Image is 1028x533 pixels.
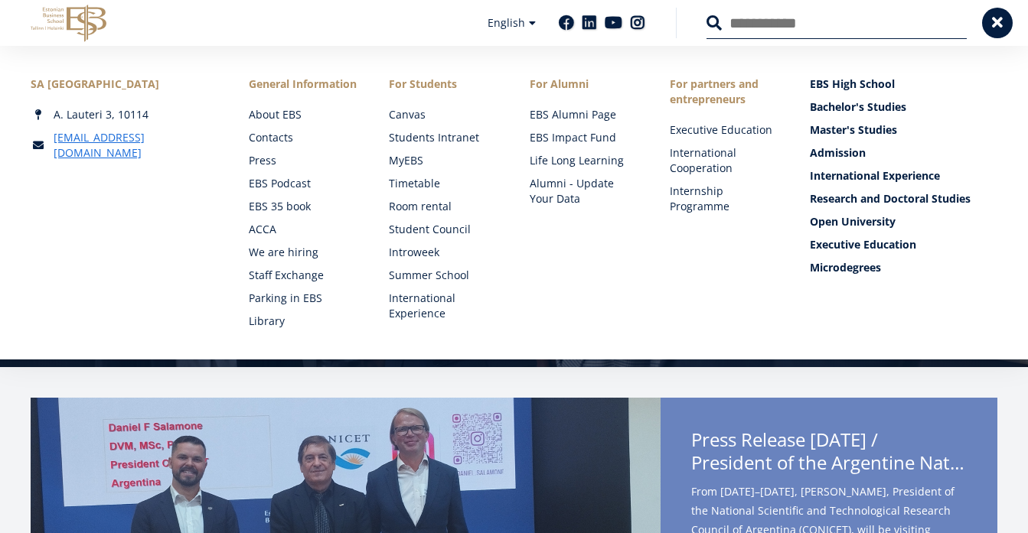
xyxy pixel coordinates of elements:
a: Internship Programme [670,184,779,214]
a: Open University [810,214,997,229]
a: International Cooperation [670,145,779,176]
a: Room rental [389,199,498,214]
a: Student Council [389,222,498,237]
a: Canvas [389,107,498,122]
a: Admission [810,145,997,161]
a: EBS Alumni Page [530,107,639,122]
a: About EBS [249,107,358,122]
span: For partners and entrepreneurs [670,76,779,107]
a: Microdegrees [810,260,997,275]
a: International Experience [389,291,498,321]
a: Timetable [389,176,498,191]
a: Executive Education [810,237,997,252]
span: General Information [249,76,358,92]
a: Youtube [605,15,622,31]
a: Executive Education [670,122,779,138]
a: Press [249,153,358,168]
a: MyEBS [389,153,498,168]
div: SA [GEOGRAPHIC_DATA] [31,76,218,92]
a: Facebook [559,15,574,31]
a: EBS Podcast [249,176,358,191]
span: President of the Argentine National Scientific Agency [PERSON_NAME] Visits [GEOGRAPHIC_DATA] [691,451,967,474]
a: Introweek [389,245,498,260]
a: Master's Studies [810,122,997,138]
a: Linkedin [582,15,597,31]
a: Parking in EBS [249,291,358,306]
a: Summer School [389,268,498,283]
a: Alumni - Update Your Data [530,176,639,206]
a: EBS 35 book [249,199,358,214]
a: Students Intranet [389,130,498,145]
a: Library [249,314,358,329]
a: Bachelor's Studies [810,99,997,115]
a: Staff Exchange [249,268,358,283]
a: We are hiring [249,245,358,260]
a: Instagram [630,15,645,31]
a: Contacts [249,130,358,145]
a: International Experience [810,168,997,184]
div: A. Lauteri 3, 10114 [31,107,218,122]
a: Life Long Learning [530,153,639,168]
a: For Students [389,76,498,92]
a: ACCA [249,222,358,237]
a: EBS Impact Fund [530,130,639,145]
a: [EMAIL_ADDRESS][DOMAIN_NAME] [54,130,218,161]
a: EBS High School [810,76,997,92]
a: Research and Doctoral Studies [810,191,997,206]
span: For Alumni [530,76,639,92]
span: Press Release [DATE] / [691,428,967,479]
